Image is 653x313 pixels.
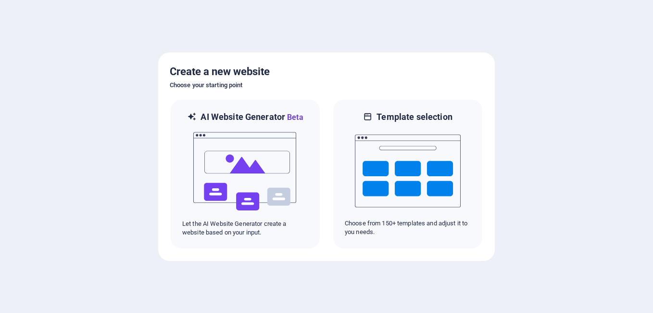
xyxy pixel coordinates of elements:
[285,113,303,122] span: Beta
[201,111,303,123] h6: AI Website Generator
[170,64,483,79] h5: Create a new website
[332,99,483,249] div: Template selectionChoose from 150+ templates and adjust it to you needs.
[170,99,321,249] div: AI Website GeneratorBetaaiLet the AI Website Generator create a website based on your input.
[192,123,298,220] img: ai
[377,111,452,123] h6: Template selection
[345,219,471,236] p: Choose from 150+ templates and adjust it to you needs.
[170,79,483,91] h6: Choose your starting point
[182,220,308,237] p: Let the AI Website Generator create a website based on your input.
